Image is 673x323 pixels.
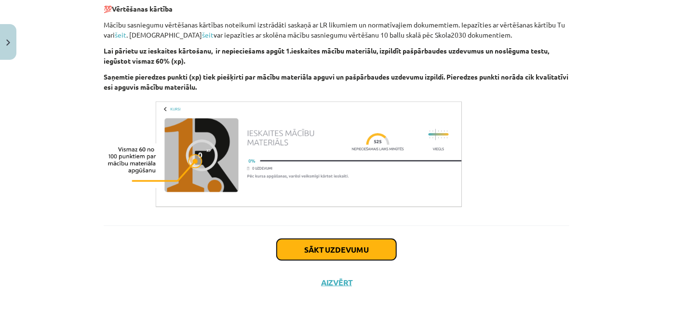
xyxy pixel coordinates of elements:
strong: Vērtēšanas kārtība [112,4,173,13]
a: šeit [115,30,126,39]
a: šeit [202,30,214,39]
button: Aizvērt [318,278,355,287]
img: icon-close-lesson-0947bae3869378f0d4975bcd49f059093ad1ed9edebbc8119c70593378902aed.svg [6,40,10,46]
strong: Saņemtie pieredzes punkti (xp) tiek piešķirti par mācību materiāla apguvi un pašpārbaudes uzdevum... [104,72,568,91]
button: Sākt uzdevumu [277,239,396,260]
strong: Lai pārietu uz ieskaites kārtošanu, ir nepieciešams apgūt 1.ieskaites mācību materiālu, izpildīt ... [104,46,549,65]
p: 💯 [104,4,569,14]
p: Mācību sasniegumu vērtēšanas kārtības noteikumi izstrādāti saskaņā ar LR likumiem un normatīvajie... [104,20,569,40]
